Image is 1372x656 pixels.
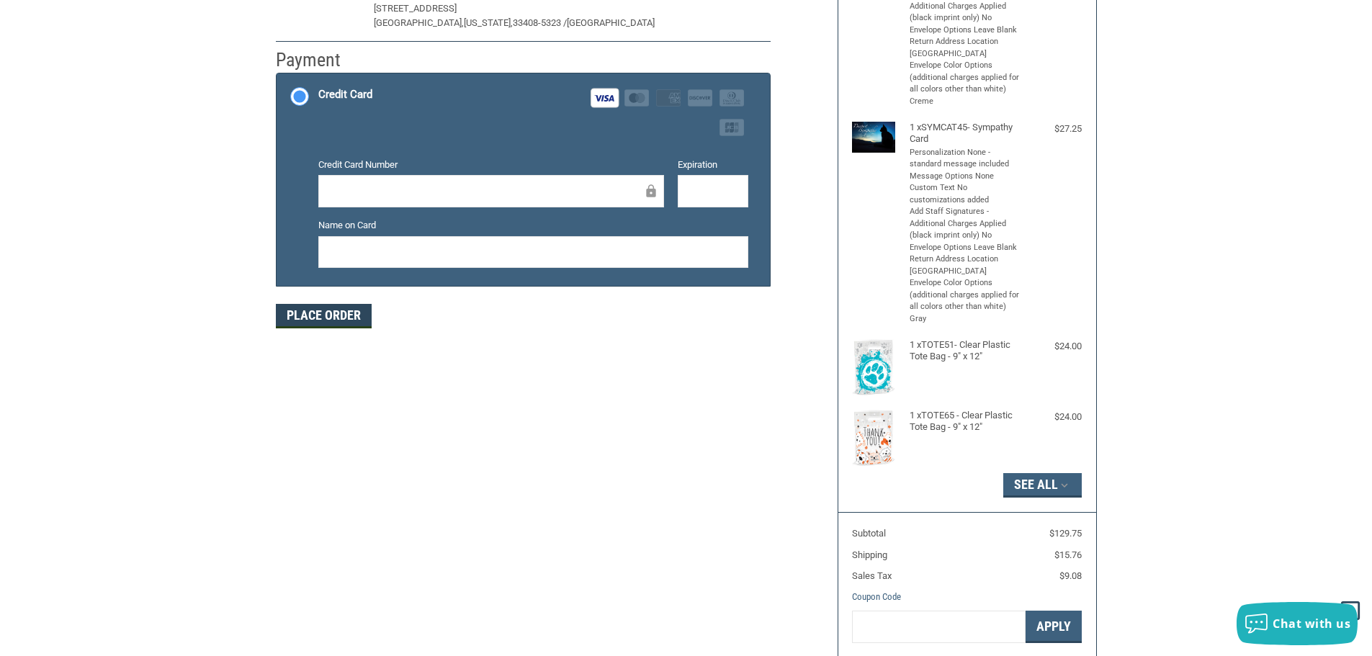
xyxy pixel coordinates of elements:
[910,339,1021,363] h4: 1 x TOTE51- Clear Plastic Tote Bag - 9" x 12"
[1024,339,1082,354] div: $24.00
[678,158,748,172] label: Expiration
[910,24,1021,37] li: Envelope Options Leave Blank
[1026,611,1082,643] button: Apply
[513,17,567,28] span: 33408-5323 /
[852,570,892,581] span: Sales Tax
[276,304,372,328] button: Place Order
[1059,570,1082,581] span: $9.08
[910,253,1021,277] li: Return Address Location [GEOGRAPHIC_DATA]
[1054,549,1082,560] span: $15.76
[1024,410,1082,424] div: $24.00
[567,17,655,28] span: [GEOGRAPHIC_DATA]
[852,528,886,539] span: Subtotal
[1049,528,1082,539] span: $129.75
[318,218,748,233] label: Name on Card
[1024,122,1082,136] div: $27.25
[276,48,360,72] h2: Payment
[374,3,457,14] span: [STREET_ADDRESS]
[910,147,1021,171] li: Personalization None - standard message included
[1273,616,1350,632] span: Chat with us
[318,158,664,172] label: Credit Card Number
[910,410,1021,433] h4: 1 x TOTE65 - Clear Plastic Tote Bag - 9" x 12"
[910,206,1021,242] li: Add Staff Signatures - Additional Charges Applied (black imprint only) No
[464,17,513,28] span: [US_STATE],
[910,60,1021,107] li: Envelope Color Options (additional charges applied for all colors other than white) Creme
[318,83,372,107] div: Credit Card
[910,277,1021,325] li: Envelope Color Options (additional charges applied for all colors other than white) Gray
[1237,602,1358,645] button: Chat with us
[910,122,1021,145] h4: 1 x SYMCAT45- Sympathy Card
[852,549,887,560] span: Shipping
[374,17,464,28] span: [GEOGRAPHIC_DATA],
[910,242,1021,254] li: Envelope Options Leave Blank
[910,36,1021,60] li: Return Address Location [GEOGRAPHIC_DATA]
[1003,473,1082,498] button: See All
[910,182,1021,206] li: Custom Text No customizations added
[852,611,1026,643] input: Gift Certificate or Coupon Code
[852,591,901,602] a: Coupon Code
[910,171,1021,183] li: Message Options None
